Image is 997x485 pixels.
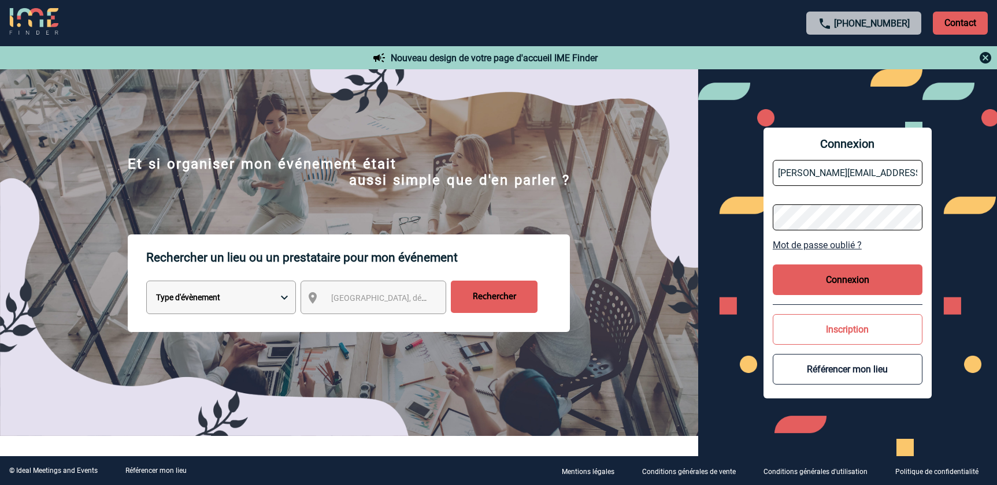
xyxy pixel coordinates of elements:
input: Email * [773,160,922,186]
button: Inscription [773,314,922,345]
div: © Ideal Meetings and Events [9,467,98,475]
a: [PHONE_NUMBER] [834,18,910,29]
a: Conditions générales d'utilisation [754,465,886,476]
img: call-24-px.png [818,17,832,31]
span: [GEOGRAPHIC_DATA], département, région... [331,293,492,303]
p: Rechercher un lieu ou un prestataire pour mon événement [146,234,570,281]
a: Mentions légales [553,465,633,476]
button: Référencer mon lieu [773,354,922,385]
button: Connexion [773,264,922,295]
a: Mot de passe oublié ? [773,240,922,251]
span: Connexion [773,137,922,151]
p: Conditions générales de vente [642,468,736,476]
p: Contact [933,12,988,35]
p: Politique de confidentialité [895,468,979,476]
a: Conditions générales de vente [633,465,754,476]
p: Conditions générales d'utilisation [763,468,868,476]
input: Rechercher [451,281,538,313]
p: Mentions légales [562,468,614,476]
a: Politique de confidentialité [886,465,997,476]
a: Référencer mon lieu [125,467,187,475]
